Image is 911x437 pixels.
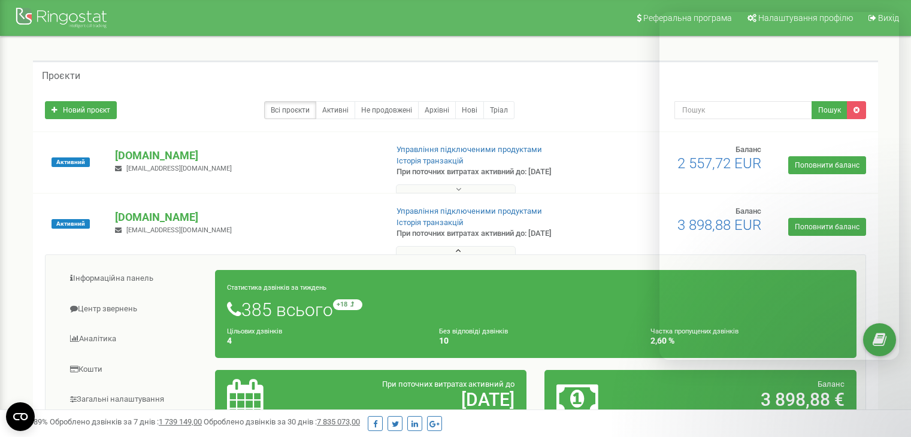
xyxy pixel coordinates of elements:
small: Частка пропущених дзвінків [650,327,739,335]
span: Оброблено дзвінків за 7 днів : [50,417,202,426]
span: Реферальна програма [643,13,732,23]
span: Оброблено дзвінків за 30 днів : [204,417,360,426]
h5: Проєкти [42,71,80,81]
a: Інформаційна панель [55,264,216,293]
h4: 2,60 % [650,336,845,345]
a: Нові [455,101,484,119]
small: Без відповіді дзвінків [439,327,508,335]
a: Не продовжені [355,101,419,119]
h2: [DATE] [329,390,514,409]
a: Загальні налаштування [55,385,216,414]
h2: 3 898,88 € [659,390,845,409]
button: Open CMP widget [6,402,35,431]
small: Цільових дзвінків [227,327,282,335]
a: Управління підключеними продуктами [397,207,542,216]
a: Новий проєкт [45,101,117,119]
p: [DOMAIN_NAME] [115,210,377,225]
a: Всі проєкти [264,101,316,119]
iframe: Intercom live chat [659,12,899,360]
u: 7 835 073,00 [317,417,360,426]
p: При поточних витратах активний до: [DATE] [397,228,588,239]
a: Аналiтика [55,324,216,354]
a: Управління підключеними продуктами [397,145,542,154]
span: [EMAIL_ADDRESS][DOMAIN_NAME] [126,165,232,172]
small: Статистика дзвінків за тиждень [227,284,326,292]
a: Історія транзакцій [397,218,464,227]
span: Активний [52,157,90,167]
p: [DOMAIN_NAME] [115,148,377,163]
a: Тріал [483,101,514,119]
h4: 10 [439,336,633,345]
h1: 385 всього [227,299,845,320]
iframe: Intercom live chat [870,369,899,398]
u: 1 739 149,00 [159,417,202,426]
a: Центр звернень [55,295,216,324]
a: Історія транзакцій [397,156,464,165]
span: При поточних витратах активний до [382,380,514,389]
p: При поточних витратах активний до: [DATE] [397,166,588,178]
span: Активний [52,219,90,229]
span: [EMAIL_ADDRESS][DOMAIN_NAME] [126,226,232,234]
span: Баланс [818,380,845,389]
h4: 4 [227,336,421,345]
small: +18 [333,299,362,310]
a: Архівні [418,101,456,119]
a: Кошти [55,355,216,384]
a: Активні [316,101,355,119]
